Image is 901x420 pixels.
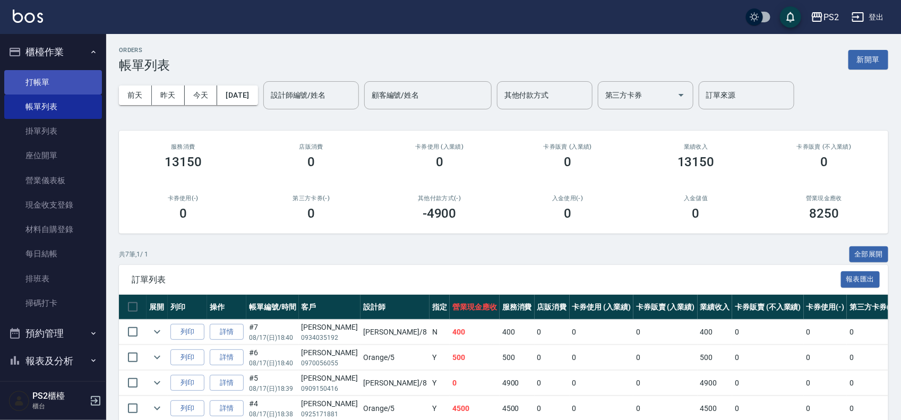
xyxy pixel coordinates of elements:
[841,274,880,284] a: 報表匯出
[430,295,450,320] th: 指定
[152,85,185,105] button: 昨天
[847,295,898,320] th: 第三方卡券(-)
[165,155,202,169] h3: 13150
[4,347,102,375] button: 報表及分析
[210,349,244,366] a: 詳情
[388,143,491,150] h2: 卡券使用 (入業績)
[804,295,847,320] th: 卡券使用(-)
[361,295,430,320] th: 設計師
[450,371,500,396] td: 0
[809,206,839,221] h3: 8250
[132,195,235,202] h2: 卡券使用(-)
[633,295,698,320] th: 卡券販賣 (入業績)
[249,333,296,342] p: 08/17 (日) 18:40
[119,85,152,105] button: 前天
[780,6,801,28] button: save
[564,155,571,169] h3: 0
[517,195,620,202] h2: 入金使用(-)
[804,345,847,370] td: 0
[570,345,634,370] td: 0
[450,320,500,345] td: 400
[823,11,839,24] div: PS2
[517,143,620,150] h2: 卡券販賣 (入業績)
[4,70,102,95] a: 打帳單
[535,371,570,396] td: 0
[132,143,235,150] h3: 服務消費
[698,345,733,370] td: 500
[179,206,187,221] h3: 0
[149,375,165,391] button: expand row
[4,38,102,66] button: 櫃檯作業
[260,143,363,150] h2: 店販消費
[773,143,876,150] h2: 卡券販賣 (不入業績)
[423,206,457,221] h3: -4900
[302,333,358,342] p: 0934035192
[170,375,204,391] button: 列印
[307,206,315,221] h3: 0
[732,371,803,396] td: 0
[302,358,358,368] p: 0970056055
[773,195,876,202] h2: 營業現金應收
[246,345,299,370] td: #6
[570,371,634,396] td: 0
[430,371,450,396] td: Y
[430,345,450,370] td: Y
[633,345,698,370] td: 0
[210,324,244,340] a: 詳情
[307,155,315,169] h3: 0
[119,250,148,259] p: 共 7 筆, 1 / 1
[32,401,87,411] p: 櫃台
[119,47,170,54] h2: ORDERS
[847,345,898,370] td: 0
[535,295,570,320] th: 店販消費
[210,375,244,391] a: 詳情
[645,195,748,202] h2: 入金儲值
[246,295,299,320] th: 帳單編號/時間
[4,267,102,291] a: 排班表
[450,345,500,370] td: 500
[4,193,102,217] a: 現金收支登錄
[217,85,258,105] button: [DATE]
[820,155,828,169] h3: 0
[564,206,571,221] h3: 0
[430,320,450,345] td: N
[302,373,358,384] div: [PERSON_NAME]
[361,371,430,396] td: [PERSON_NAME] /8
[170,349,204,366] button: 列印
[698,320,733,345] td: 400
[4,143,102,168] a: 座位開單
[804,371,847,396] td: 0
[149,349,165,365] button: expand row
[849,246,889,263] button: 全部展開
[677,155,715,169] h3: 13150
[246,320,299,345] td: #7
[361,345,430,370] td: Orange /5
[847,371,898,396] td: 0
[436,155,443,169] h3: 0
[8,390,30,412] img: Person
[149,324,165,340] button: expand row
[4,374,102,402] button: 客戶管理
[4,242,102,266] a: 每日結帳
[249,358,296,368] p: 08/17 (日) 18:40
[302,322,358,333] div: [PERSON_NAME]
[535,320,570,345] td: 0
[698,295,733,320] th: 業績收入
[4,95,102,119] a: 帳單列表
[806,6,843,28] button: PS2
[848,54,888,64] a: 新開單
[249,384,296,393] p: 08/17 (日) 18:39
[500,295,535,320] th: 服務消費
[13,10,43,23] img: Logo
[4,291,102,315] a: 掃碼打卡
[207,295,246,320] th: 操作
[4,119,102,143] a: 掛單列表
[645,143,748,150] h2: 業績收入
[673,87,690,104] button: Open
[4,320,102,347] button: 預約管理
[299,295,361,320] th: 客戶
[149,400,165,416] button: expand row
[692,206,700,221] h3: 0
[170,324,204,340] button: 列印
[249,409,296,419] p: 08/17 (日) 18:38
